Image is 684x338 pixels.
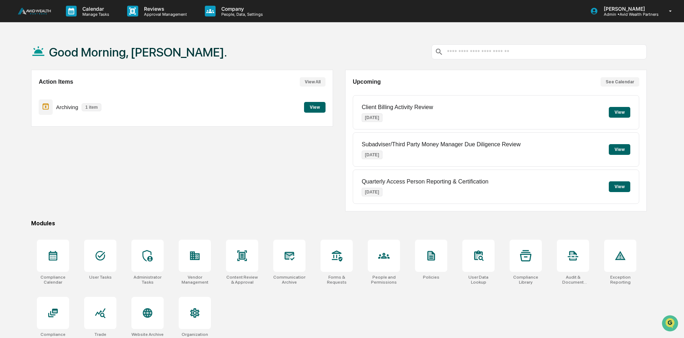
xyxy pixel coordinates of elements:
div: 🖐️ [7,91,13,97]
span: Attestations [59,90,89,97]
button: View [304,102,326,113]
h1: Good Morning, [PERSON_NAME]. [49,45,227,59]
span: Preclearance [14,90,46,97]
img: 1746055101610-c473b297-6a78-478c-a979-82029cc54cd1 [7,55,20,68]
a: Powered byPylon [50,121,87,127]
button: See Calendar [601,77,639,87]
p: Client Billing Activity Review [362,104,433,111]
h2: Action Items [39,79,73,85]
button: View [609,181,630,192]
a: 🔎Data Lookup [4,101,48,114]
div: Compliance Calendar [37,275,69,285]
p: Company [216,6,266,12]
div: We're available if you need us! [24,62,91,68]
div: People and Permissions [368,275,400,285]
p: Subadviser/Third Party Money Manager Due Diligence Review [362,141,521,148]
p: Admin • Avid Wealth Partners [598,12,659,17]
p: Reviews [138,6,191,12]
div: Communications Archive [273,275,305,285]
p: 1 item [82,103,101,111]
p: Archiving [56,104,78,110]
p: How can we help? [7,15,130,26]
button: Start new chat [122,57,130,65]
div: 🗄️ [52,91,58,97]
a: 🖐️Preclearance [4,87,49,100]
div: User Data Lookup [462,275,495,285]
span: Data Lookup [14,104,45,111]
p: Calendar [77,6,113,12]
a: View [304,103,326,110]
p: [DATE] [362,113,382,122]
div: Content Review & Approval [226,275,258,285]
p: People, Data, Settings [216,12,266,17]
p: [DATE] [362,188,382,196]
div: 🔎 [7,104,13,110]
div: Vendor Management [179,275,211,285]
p: Approval Management [138,12,191,17]
div: Policies [423,275,439,280]
p: Quarterly Access Person Reporting & Certification [362,178,488,185]
div: Exception Reporting [604,275,636,285]
button: View All [300,77,326,87]
div: Start new chat [24,55,117,62]
img: logo [17,7,52,16]
iframe: Open customer support [661,314,680,334]
div: Forms & Requests [321,275,353,285]
div: Audit & Document Logs [557,275,589,285]
h2: Upcoming [353,79,381,85]
div: Modules [31,220,647,227]
button: View [609,107,630,118]
p: Manage Tasks [77,12,113,17]
button: View [609,144,630,155]
div: Compliance Library [510,275,542,285]
p: [PERSON_NAME] [598,6,659,12]
span: Pylon [71,121,87,127]
p: [DATE] [362,151,382,159]
a: 🗄️Attestations [49,87,92,100]
div: Administrator Tasks [131,275,164,285]
div: User Tasks [89,275,112,280]
div: Website Archive [131,332,164,337]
